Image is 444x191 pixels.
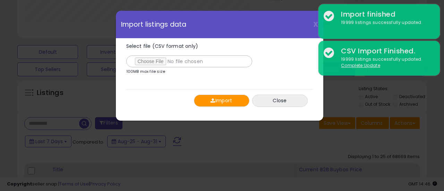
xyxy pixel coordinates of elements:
div: 19999 listings successfully updated. [336,19,435,26]
span: Import listings data [121,21,187,28]
p: 100MB max file size [126,70,165,73]
div: Import finished [336,9,435,19]
button: Import [194,95,249,107]
span: Select file (CSV format only) [126,43,198,50]
u: Complete Update [341,62,380,68]
span: X [313,19,318,29]
div: 19999 listings successfully updated. [336,56,435,69]
button: Close [252,95,308,107]
div: CSV Import Finished. [336,46,435,56]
